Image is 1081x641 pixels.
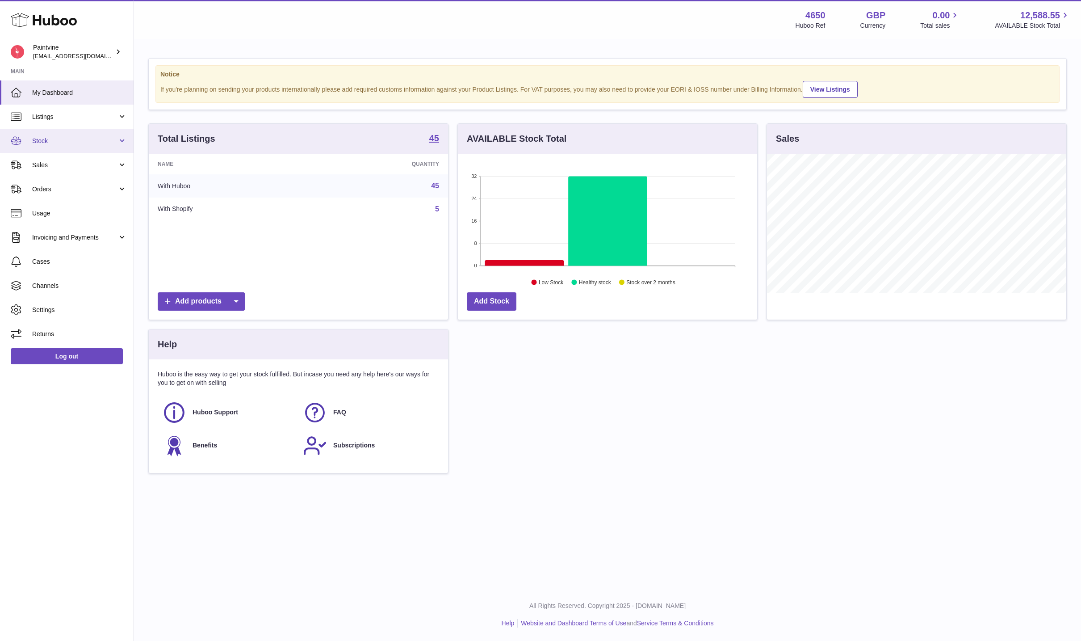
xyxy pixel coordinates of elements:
[32,161,117,169] span: Sales
[518,619,713,628] li: and
[11,45,24,59] img: euan@paintvine.co.uk
[467,292,516,311] a: Add Stock
[637,620,714,627] a: Service Terms & Conditions
[32,306,127,314] span: Settings
[32,113,117,121] span: Listings
[32,257,127,266] span: Cases
[158,338,177,350] h3: Help
[471,173,477,179] text: 32
[521,620,626,627] a: Website and Dashboard Terms of Use
[803,81,858,98] a: View Listings
[32,233,117,242] span: Invoicing and Payments
[333,408,346,417] span: FAQ
[776,133,799,145] h3: Sales
[149,198,310,221] td: With Shopify
[149,174,310,198] td: With Huboo
[866,9,885,21] strong: GBP
[431,182,439,190] a: 45
[158,370,439,387] p: Huboo is the easy way to get your stock fulfilled. But incase you need any help here's our ways f...
[1020,9,1060,21] span: 12,588.55
[474,240,477,246] text: 8
[796,21,825,30] div: Huboo Ref
[11,348,123,364] a: Log out
[310,154,448,174] th: Quantity
[471,218,477,224] text: 16
[805,9,825,21] strong: 4650
[32,137,117,145] span: Stock
[32,330,127,338] span: Returns
[435,205,439,213] a: 5
[32,185,117,194] span: Orders
[193,408,238,417] span: Huboo Support
[502,620,515,627] a: Help
[579,279,612,286] text: Healthy stock
[303,434,435,458] a: Subscriptions
[33,43,113,60] div: Paintvine
[32,209,127,218] span: Usage
[158,292,245,311] a: Add products
[303,401,435,425] a: FAQ
[429,134,439,143] strong: 45
[32,89,127,97] span: My Dashboard
[920,9,960,30] a: 0.00 Total sales
[995,21,1070,30] span: AVAILABLE Stock Total
[160,80,1055,98] div: If you're planning on sending your products internationally please add required customs informati...
[429,134,439,144] a: 45
[860,21,886,30] div: Currency
[158,133,215,145] h3: Total Listings
[995,9,1070,30] a: 12,588.55 AVAILABLE Stock Total
[471,196,477,201] text: 24
[626,279,675,286] text: Stock over 2 months
[149,154,310,174] th: Name
[539,279,564,286] text: Low Stock
[33,52,131,59] span: [EMAIL_ADDRESS][DOMAIN_NAME]
[333,441,375,450] span: Subscriptions
[32,282,127,290] span: Channels
[933,9,950,21] span: 0.00
[141,602,1074,610] p: All Rights Reserved. Copyright 2025 - [DOMAIN_NAME]
[160,70,1055,79] strong: Notice
[162,434,294,458] a: Benefits
[467,133,566,145] h3: AVAILABLE Stock Total
[474,263,477,268] text: 0
[193,441,217,450] span: Benefits
[920,21,960,30] span: Total sales
[162,401,294,425] a: Huboo Support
